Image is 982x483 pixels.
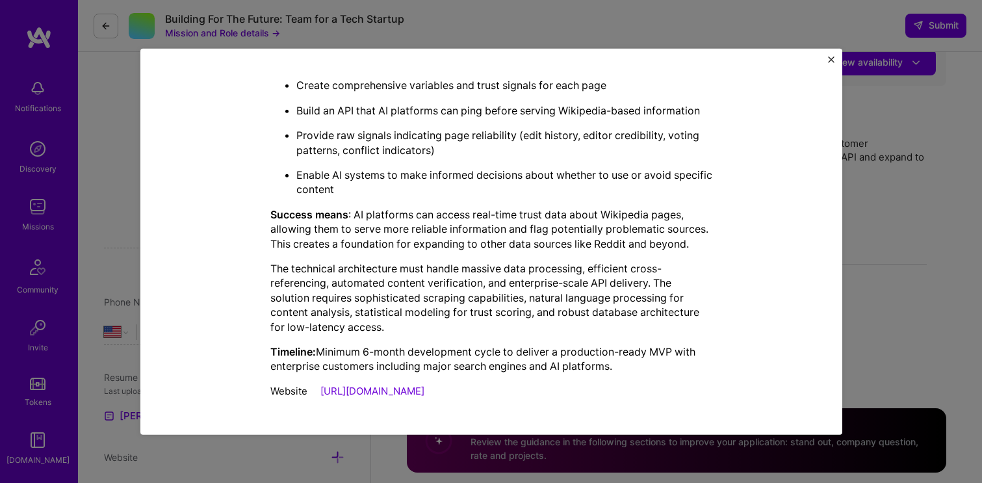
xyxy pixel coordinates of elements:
p: Provide raw signals indicating page reliability (edit history, editor credibility, voting pattern... [296,128,712,157]
p: Enable AI systems to make informed decisions about whether to use or avoid specific content [296,168,712,197]
p: Minimum 6-month development cycle to deliver a production-ready MVP with enterprise customers inc... [270,345,712,374]
p: : AI platforms can access real-time trust data about Wikipedia pages, allowing them to serve more... [270,207,712,251]
p: Scrape and analyze all Wikipedia content [296,53,712,68]
strong: Timeline: [270,345,316,358]
span: Website [270,385,307,397]
p: Create comprehensive variables and trust signals for each page [296,78,712,92]
button: Close [828,56,834,70]
p: Build an API that AI platforms can ping before serving Wikipedia-based information [296,103,712,118]
strong: Success means [270,208,348,221]
a: [URL][DOMAIN_NAME] [320,385,424,397]
p: The technical architecture must handle massive data processing, efficient cross-referencing, auto... [270,261,712,334]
